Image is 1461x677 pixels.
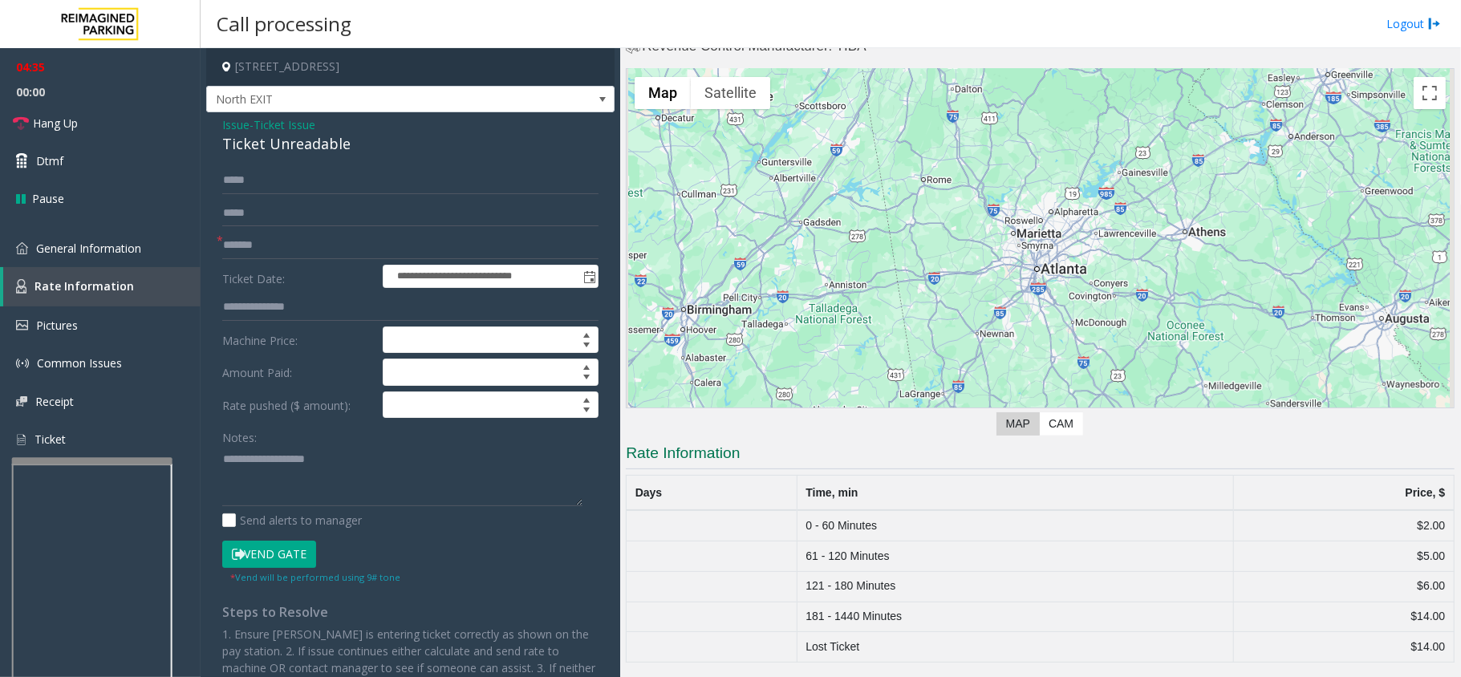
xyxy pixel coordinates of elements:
span: Pictures [36,318,78,333]
span: Receipt [35,394,74,409]
span: Decrease value [575,340,598,353]
label: Notes: [222,424,257,446]
img: 'icon' [16,242,28,254]
a: Logout [1386,15,1441,32]
span: Increase value [575,327,598,340]
span: Rate Information [34,278,134,294]
td: $2.00 [1233,510,1454,541]
td: Lost Ticket [797,632,1233,663]
label: Send alerts to manager [222,512,362,529]
img: 'icon' [16,357,29,370]
span: Increase value [575,359,598,372]
span: North EXIT [207,87,533,112]
td: 0 - 60 Minutes [797,510,1233,541]
label: Rate pushed ($ amount): [218,391,379,419]
img: 'icon' [16,320,28,330]
td: $5.00 [1233,541,1454,572]
label: Ticket Date: [218,265,379,289]
span: Common Issues [37,355,122,371]
label: Amount Paid: [218,359,379,386]
span: Increase value [575,392,598,405]
img: 'icon' [16,396,27,407]
button: Vend Gate [222,541,316,568]
img: 'icon' [16,432,26,447]
td: 181 - 1440 Minutes [797,602,1233,632]
label: Map [996,412,1040,436]
th: Time, min [797,476,1233,511]
button: Toggle fullscreen view [1414,77,1446,109]
td: $14.00 [1233,602,1454,632]
a: Rate Information [3,267,201,306]
h4: [STREET_ADDRESS] [206,48,615,86]
small: Vend will be performed using 9# tone [230,571,400,583]
h4: Steps to Resolve [222,605,599,620]
span: - [250,117,315,132]
span: Hang Up [33,115,78,132]
button: Show street map [635,77,691,109]
button: Show satellite imagery [691,77,770,109]
div: 780 Memorial Drive Southeast, Atlanta, GA [1030,240,1051,270]
td: $6.00 [1233,571,1454,602]
th: Price, $ [1233,476,1454,511]
span: Ticket [34,432,66,447]
img: 'icon' [16,279,26,294]
span: General Information [36,241,141,256]
span: Issue [222,116,250,133]
img: logout [1428,15,1441,32]
span: Decrease value [575,405,598,418]
span: Decrease value [575,372,598,385]
div: Ticket Unreadable [222,133,599,155]
span: Toggle popup [580,266,598,288]
label: CAM [1039,412,1083,436]
th: Days [627,476,797,511]
span: Dtmf [36,152,63,169]
td: $14.00 [1233,632,1454,663]
span: Pause [32,190,64,207]
td: 61 - 120 Minutes [797,541,1233,572]
td: 121 - 180 Minutes [797,571,1233,602]
h3: Rate Information [626,443,1455,469]
h3: Call processing [209,4,359,43]
span: Ticket Issue [254,116,315,133]
label: Machine Price: [218,326,379,354]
